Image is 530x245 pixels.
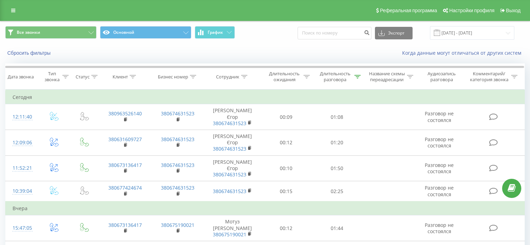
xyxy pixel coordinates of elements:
[195,26,235,39] button: График
[425,184,454,197] span: Разговор не состоялся
[6,201,525,215] td: Вчера
[213,188,246,194] a: 380674631523
[108,184,142,191] a: 380677424674
[113,74,128,80] div: Клиент
[13,110,31,124] div: 12:11:40
[13,184,31,198] div: 10:39:04
[469,71,509,83] div: Комментарий/категория звонка
[44,71,60,83] div: Тип звонка
[204,215,261,241] td: Мотуз [PERSON_NAME]
[161,162,194,168] a: 380674631523
[312,130,362,155] td: 01:20
[261,155,312,181] td: 00:10
[318,71,353,83] div: Длительность разговора
[161,110,194,117] a: 380674631523
[216,74,239,80] div: Сотрудник
[261,215,312,241] td: 00:12
[76,74,90,80] div: Статус
[17,30,40,35] span: Все звонки
[108,110,142,117] a: 380963526140
[204,104,261,130] td: [PERSON_NAME] Єгор
[213,145,246,152] a: 380674631523
[506,8,521,13] span: Выход
[108,136,142,143] a: 380631609727
[298,27,371,39] input: Поиск по номеру
[108,222,142,228] a: 380673136417
[204,130,261,155] td: [PERSON_NAME] Єгор
[208,30,223,35] span: График
[261,181,312,202] td: 00:15
[380,8,437,13] span: Реферальная программа
[425,222,454,235] span: Разговор не состоялся
[375,27,413,39] button: Экспорт
[161,222,194,228] a: 380675190021
[204,155,261,181] td: [PERSON_NAME] Єгор
[312,215,362,241] td: 01:44
[13,161,31,175] div: 11:52:21
[267,71,302,83] div: Длительность ожидания
[161,136,194,143] a: 380674631523
[312,155,362,181] td: 01:50
[161,184,194,191] a: 380674631523
[100,26,191,39] button: Основной
[261,104,312,130] td: 00:09
[449,8,494,13] span: Настройки профиля
[13,221,31,235] div: 15:47:05
[213,171,246,178] a: 380674631523
[506,206,523,222] iframe: Intercom live chat
[312,181,362,202] td: 02:25
[8,74,34,80] div: Дата звонка
[425,136,454,149] span: Разговор не состоялся
[369,71,405,83] div: Название схемы переадресации
[6,90,525,104] td: Сегодня
[312,104,362,130] td: 01:08
[425,162,454,175] span: Разговор не состоялся
[5,26,97,39] button: Все звонки
[213,120,246,127] a: 380674631523
[13,136,31,150] div: 12:09:06
[158,74,188,80] div: Бизнес номер
[261,130,312,155] td: 00:12
[213,231,246,238] a: 380675190021
[108,162,142,168] a: 380673136417
[402,49,525,56] a: Когда данные могут отличаться от других систем
[5,50,54,56] button: Сбросить фильтры
[425,110,454,123] span: Разговор не состоялся
[421,71,462,83] div: Аудиозапись разговора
